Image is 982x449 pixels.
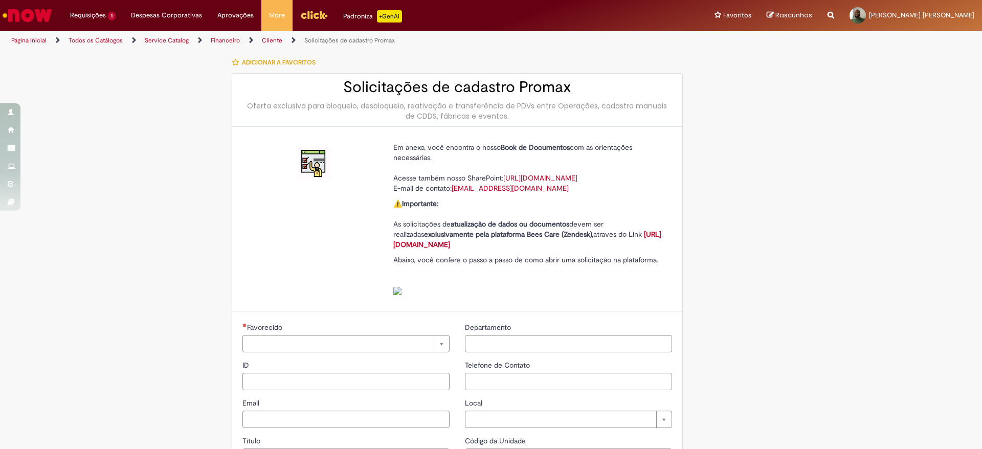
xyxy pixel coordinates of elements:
img: click_logo_yellow_360x200.png [300,7,328,23]
span: Necessários - Favorecido [247,323,284,332]
a: Financeiro [211,36,240,44]
span: Adicionar a Favoritos [242,58,316,66]
span: Despesas Corporativas [131,10,202,20]
a: [URL][DOMAIN_NAME] [393,230,661,249]
p: Em anexo, você encontra o nosso com as orientações necessárias. Acesse também nosso SharePoint: E... [393,142,664,193]
a: Rascunhos [767,11,812,20]
span: Rascunhos [775,10,812,20]
strong: exclusivamente pela plataforma Bees Care (Zendesk), [424,230,593,239]
input: ID [242,373,450,390]
p: Abaixo, você confere o passo a passo de como abrir uma solicitação na plataforma. [393,255,664,296]
span: Email [242,398,261,408]
span: 1 [108,12,116,20]
img: Solicitações de cadastro Promax [298,147,330,180]
a: [URL][DOMAIN_NAME] [503,173,577,183]
div: Oferta exclusiva para bloqueio, desbloqueio, reativação e transferência de PDVs entre Operações, ... [242,101,672,121]
span: More [269,10,285,20]
span: Aprovações [217,10,254,20]
strong: Importante: [402,199,438,208]
a: Página inicial [11,36,47,44]
span: [PERSON_NAME] [PERSON_NAME] [869,11,974,19]
input: Departamento [465,335,672,352]
strong: atualização de dados ou documentos [451,219,569,229]
div: Padroniza [343,10,402,23]
input: Email [242,411,450,428]
a: Limpar campo Local [465,411,672,428]
p: +GenAi [377,10,402,23]
label: Somente leitura - Código da Unidade [465,436,528,446]
span: Título [242,436,262,445]
span: Telefone de Contato [465,361,532,370]
strong: Book de Documentos [501,143,570,152]
span: ID [242,361,251,370]
img: sys_attachment.do [393,287,401,295]
a: Cliente [262,36,282,44]
span: Requisições [70,10,106,20]
h2: Solicitações de cadastro Promax [242,79,672,96]
a: Todos os Catálogos [69,36,123,44]
a: Limpar campo Favorecido [242,335,450,352]
a: Service Catalog [145,36,189,44]
img: ServiceNow [1,5,54,26]
span: Somente leitura - Código da Unidade [465,436,528,445]
span: Local [465,398,484,408]
span: Necessários [242,323,247,327]
span: Favoritos [723,10,751,20]
a: Solicitações de cadastro Promax [304,36,395,44]
ul: Trilhas de página [8,31,647,50]
a: [EMAIL_ADDRESS][DOMAIN_NAME] [452,184,569,193]
button: Adicionar a Favoritos [232,52,321,73]
p: ⚠️ As solicitações de devem ser realizadas atraves do Link [393,198,664,250]
span: Departamento [465,323,513,332]
input: Telefone de Contato [465,373,672,390]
